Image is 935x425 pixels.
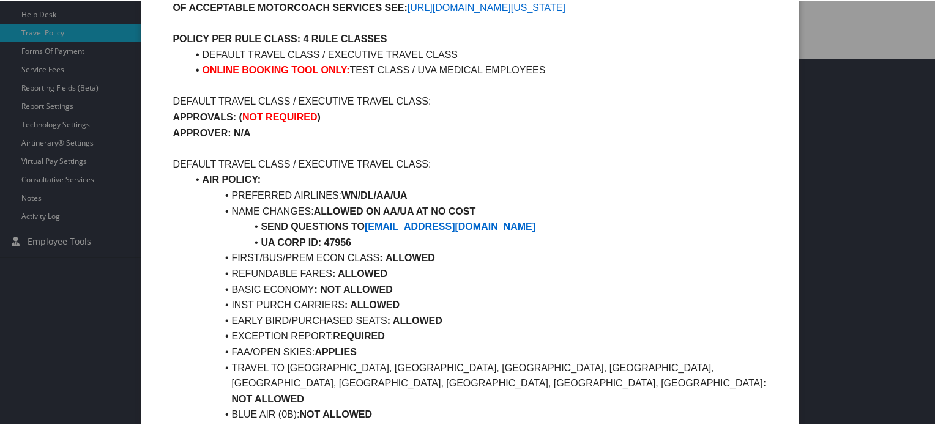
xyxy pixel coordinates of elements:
[261,236,351,246] strong: UA CORP ID: 47956
[187,296,767,312] li: INST PURCH CARRIERS
[187,359,767,406] li: TRAVEL TO [GEOGRAPHIC_DATA], [GEOGRAPHIC_DATA], [GEOGRAPHIC_DATA], [GEOGRAPHIC_DATA], [GEOGRAPHIC...
[173,155,767,171] p: DEFAULT TRAVEL CLASS / EXECUTIVE TRAVEL CLASS:
[187,187,767,202] li: PREFERRED AIRLINES:
[345,298,400,309] strong: : ALLOWED
[173,92,767,108] p: DEFAULT TRAVEL CLASS / EXECUTIVE TRAVEL CLASS:
[341,189,408,199] strong: WN/DL/AA/UA
[300,408,373,418] strong: NOT ALLOWED
[202,64,349,74] strong: ONLINE BOOKING TOOL ONLY:
[386,251,435,262] strong: ALLOWED
[187,265,767,281] li: REFUNDABLE FARES
[231,377,769,403] strong: : NOT ALLOWED
[365,220,535,231] a: [EMAIL_ADDRESS][DOMAIN_NAME]
[387,314,442,325] strong: : ALLOWED
[332,267,387,278] strong: : ALLOWED
[187,281,767,297] li: BASIC ECONOMY
[315,283,393,294] strong: : NOT ALLOWED
[333,330,384,340] strong: REQUIRED
[315,346,356,356] strong: APPLIES
[173,127,250,137] strong: APPROVER: N/A
[187,249,767,265] li: FIRST/BUS/PREM ECON CLASS
[187,46,767,62] li: DEFAULT TRAVEL CLASS / EXECUTIVE TRAVEL CLASS
[173,111,242,121] strong: APPROVALS: (
[379,251,382,262] strong: :
[187,405,767,421] li: BLUE AIR (0B):
[187,327,767,343] li: EXCEPTION REPORT:
[318,111,321,121] strong: )
[408,1,565,12] a: [URL][DOMAIN_NAME][US_STATE]
[187,312,767,328] li: EARLY BIRD/PURCHASED SEATS
[314,205,476,215] strong: ALLOWED ON AA/UA AT NO COST
[242,111,318,121] strong: NOT REQUIRED
[187,343,767,359] li: FAA/OPEN SKIES:
[261,220,365,231] strong: SEND QUESTIONS TO
[187,202,767,218] li: NAME CHANGES:
[173,32,387,43] u: POLICY PER RULE CLASS: 4 RULE CLASSES
[187,61,767,77] li: TEST CLASS / UVA MEDICAL EMPLOYEES
[202,173,261,183] strong: AIR POLICY:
